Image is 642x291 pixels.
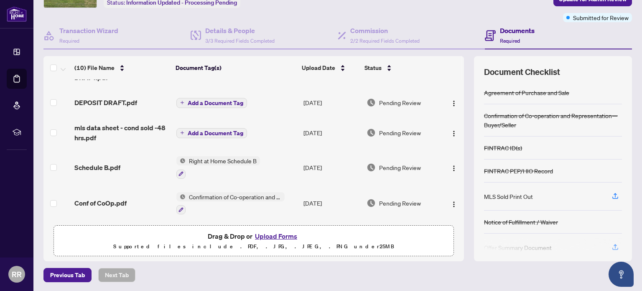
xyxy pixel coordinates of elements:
button: Upload Forms [252,231,300,242]
button: Add a Document Tag [176,98,247,108]
span: 2/2 Required Fields Completed [350,38,420,44]
button: Previous Tab [43,268,92,282]
td: [DATE] [300,89,363,116]
span: Add a Document Tag [188,100,243,106]
span: Status [364,63,382,72]
span: Required [59,38,79,44]
div: Notice of Fulfillment / Waiver [484,217,558,227]
span: Submitted for Review [573,13,629,22]
button: Open asap [609,262,634,287]
span: Previous Tab [50,268,85,282]
span: plus [180,131,184,135]
span: Pending Review [379,128,421,137]
img: logo [7,6,27,22]
img: Logo [451,165,457,172]
th: Status [361,56,439,80]
span: Upload Date [302,63,335,72]
h4: Details & People [205,26,275,36]
span: Pending Review [379,98,421,107]
div: Confirmation of Co-operation and Representation—Buyer/Seller [484,111,622,129]
button: Add a Document Tag [176,128,247,138]
div: FINTRAC ID(s) [484,143,522,152]
th: Upload Date [298,56,361,80]
button: Add a Document Tag [176,97,247,108]
p: Supported files include .PDF, .JPG, .JPEG, .PNG under 25 MB [59,242,448,252]
img: Logo [451,130,457,137]
img: Document Status [367,98,376,107]
span: Schedule B.pdf [74,162,120,173]
div: MLS Sold Print Out [484,192,533,201]
span: (10) File Name [74,63,115,72]
span: Pending Review [379,163,421,172]
span: Conf of CoOp.pdf [74,198,127,208]
span: DEPOSIT DRAFT.pdf [74,98,137,108]
td: [DATE] [300,116,363,149]
span: RR [12,268,22,280]
img: Status Icon [176,156,186,165]
div: FINTRAC PEP/HIO Record [484,166,553,175]
button: Logo [447,161,461,174]
button: Status IconConfirmation of Co-operation and Representation—Buyer/Seller [176,192,285,215]
span: Confirmation of Co-operation and Representation—Buyer/Seller [186,192,285,201]
span: Drag & Drop or [208,231,300,242]
span: Document Checklist [484,66,560,78]
h4: Commission [350,26,420,36]
button: Add a Document Tag [176,127,247,138]
span: Drag & Drop orUpload FormsSupported files include .PDF, .JPG, .JPEG, .PNG under25MB [54,226,453,257]
button: Logo [447,96,461,109]
img: Logo [451,100,457,107]
img: Document Status [367,198,376,208]
button: Status IconRight at Home Schedule B [176,156,260,179]
span: plus [180,100,184,105]
td: [DATE] [300,221,363,257]
th: (10) File Name [71,56,172,80]
div: Agreement of Purchase and Sale [484,88,569,97]
button: Logo [447,126,461,139]
span: Right at Home Schedule B [186,156,260,165]
img: Document Status [367,128,376,137]
button: Next Tab [98,268,135,282]
span: Add a Document Tag [188,130,243,136]
span: Required [500,38,520,44]
img: Logo [451,201,457,208]
img: Status Icon [176,192,186,201]
td: [DATE] [300,149,363,185]
span: 3/3 Required Fields Completed [205,38,275,44]
span: mls data sheet - cond sold -48 hrs.pdf [74,123,169,143]
img: Document Status [367,163,376,172]
td: [DATE] [300,185,363,221]
span: Pending Review [379,198,421,208]
h4: Transaction Wizard [59,26,118,36]
th: Document Tag(s) [172,56,299,80]
h4: Documents [500,26,535,36]
button: Logo [447,196,461,210]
